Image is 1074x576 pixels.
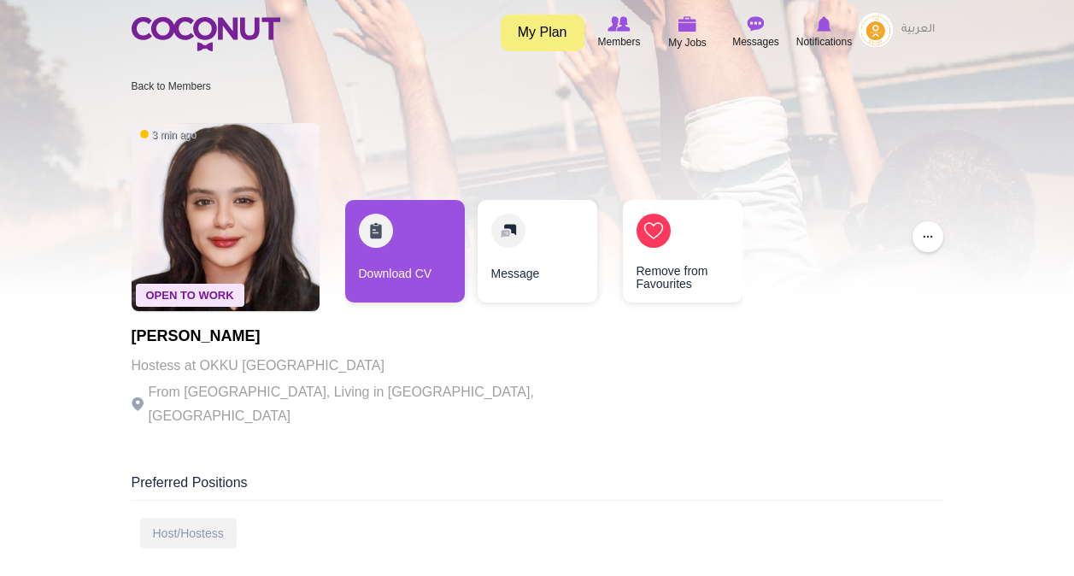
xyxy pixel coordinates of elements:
span: Members [597,33,640,50]
span: Open To Work [136,284,244,307]
div: 2 / 3 [478,200,597,311]
p: Hostess at OKKU [GEOGRAPHIC_DATA] [132,354,602,378]
a: Messages Messages [722,13,790,52]
img: Messages [748,16,765,32]
div: 3 / 3 [610,200,730,311]
img: Home [132,17,280,51]
span: Notifications [796,33,852,50]
a: العربية [893,13,943,47]
span: Messages [732,33,779,50]
a: My Jobs My Jobs [654,13,722,53]
h1: [PERSON_NAME] [132,328,602,345]
span: 3 min ago [140,128,197,143]
a: Message [478,200,597,303]
a: Download CV [345,200,465,303]
span: My Jobs [668,34,707,51]
a: Browse Members Members [585,13,654,52]
img: Browse Members [607,16,630,32]
a: My Plan [501,15,584,51]
img: Notifications [817,16,831,32]
p: From [GEOGRAPHIC_DATA], Living in [GEOGRAPHIC_DATA], [GEOGRAPHIC_DATA] [132,380,602,428]
button: ... [913,221,943,252]
a: Back to Members [132,80,211,92]
div: Host/Hostess [140,518,237,549]
div: Preferred Positions [132,473,943,501]
a: Remove from Favourites [623,200,742,303]
img: My Jobs [678,16,697,32]
a: Notifications Notifications [790,13,859,52]
div: 1 / 3 [345,200,465,311]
